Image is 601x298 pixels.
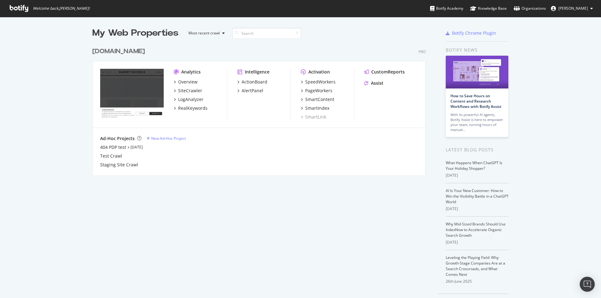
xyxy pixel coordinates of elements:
[430,5,463,12] div: Botify Academy
[92,47,145,56] div: [DOMAIN_NAME]
[446,206,509,212] div: [DATE]
[151,136,186,141] div: New Ad-Hoc Project
[580,277,595,292] div: Open Intercom Messenger
[174,105,208,111] a: RealKeywords
[174,96,203,103] a: LogAnalyzer
[446,255,505,277] a: Leveling the Playing Field: Why Growth-Stage Companies Are at a Search Crossroads, and What Comes...
[100,135,135,142] div: Ad-Hoc Projects
[308,69,330,75] div: Activation
[131,144,143,150] a: [DATE]
[92,47,147,56] a: [DOMAIN_NAME]
[301,105,329,111] a: SmartIndex
[178,79,198,85] div: Overview
[546,3,598,13] button: [PERSON_NAME]
[242,88,263,94] div: AlertPanel
[181,69,201,75] div: Analytics
[446,47,509,53] div: Botify news
[178,88,202,94] div: SiteCrawler
[301,114,326,120] a: SmartLink
[305,96,334,103] div: SmartContent
[33,6,90,11] span: Welcome back, [PERSON_NAME] !
[178,105,208,111] div: RealKeywords
[305,79,336,85] div: SpeedWorkers
[419,49,426,54] div: Pro
[237,79,267,85] a: ActionBoard
[371,80,383,86] div: Assist
[92,39,431,175] div: grid
[100,69,164,119] img: www.harveynichols.com
[446,240,509,245] div: [DATE]
[301,96,334,103] a: SmartContent
[100,153,122,159] a: Test Crawl
[305,105,329,111] div: SmartIndex
[183,28,227,38] button: Most recent crawl
[446,221,506,238] a: Why Mid-Sized Brands Should Use IndexNow to Accelerate Organic Search Growth
[446,279,509,284] div: 26th June 2025
[446,30,496,36] a: Botify Chrome Plugin
[178,96,203,103] div: LogAnalyzer
[242,79,267,85] div: ActionBoard
[450,93,501,109] a: How to Save Hours on Content and Research Workflows with Botify Assist
[174,88,202,94] a: SiteCrawler
[446,173,509,178] div: [DATE]
[446,56,508,88] img: How to Save Hours on Content and Research Workflows with Botify Assist
[364,69,405,75] a: CustomReports
[514,5,546,12] div: Organizations
[371,69,405,75] div: CustomReports
[301,79,336,85] a: SpeedWorkers
[364,80,383,86] a: Assist
[245,69,270,75] div: Intelligence
[100,144,126,150] a: 404 PDP test
[446,146,509,153] div: Latest Blog Posts
[470,5,507,12] div: Knowledge Base
[301,88,332,94] a: PageWorkers
[450,112,504,132] div: With its powerful AI agents, Botify Assist is here to empower your team, turning hours of manual…
[446,188,509,205] a: AI Is Your New Customer: How to Win the Visibility Battle in a ChatGPT World
[174,79,198,85] a: Overview
[452,30,496,36] div: Botify Chrome Plugin
[237,88,263,94] a: AlertPanel
[232,28,301,39] input: Search
[446,160,502,171] a: What Happens When ChatGPT Is Your Holiday Shopper?
[146,136,186,141] a: New Ad-Hoc Project
[558,6,588,11] span: Amy Phillips
[188,31,220,35] div: Most recent crawl
[100,162,138,168] a: Staging Site Crawl
[92,27,178,39] div: My Web Properties
[305,88,332,94] div: PageWorkers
